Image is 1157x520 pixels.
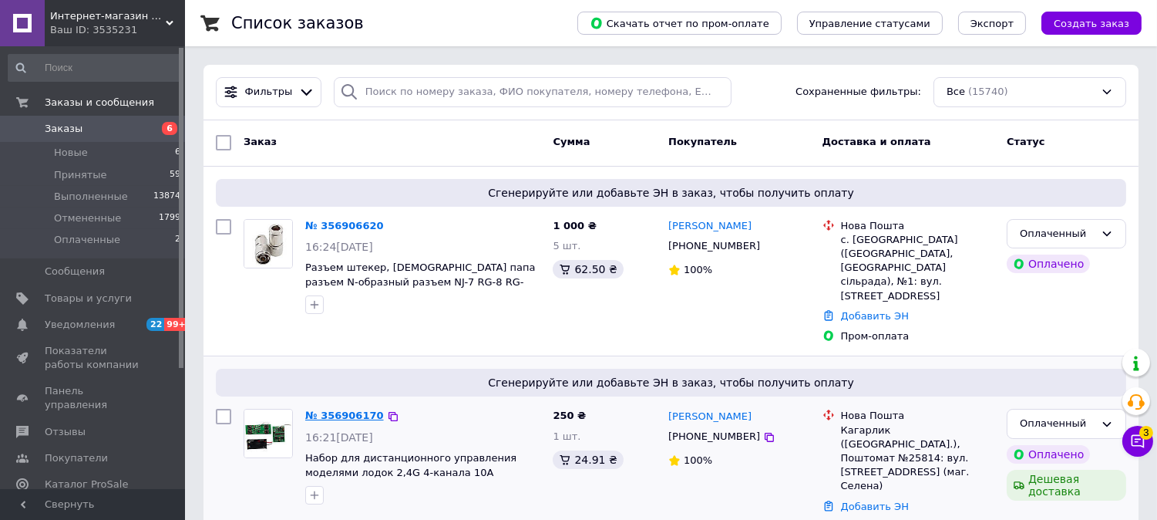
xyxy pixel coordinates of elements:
[45,292,132,306] span: Товары и услуги
[54,233,120,247] span: Оплаченные
[305,241,373,253] span: 16:24[DATE]
[970,18,1014,29] span: Экспорт
[45,96,154,110] span: Заказы и сообщения
[684,264,712,275] span: 100%
[244,409,293,458] a: Фото товару
[553,260,623,279] div: 62.50 ₴
[170,168,180,182] span: 59
[1122,426,1153,457] button: Чат с покупателем3
[45,344,143,372] span: Показатели работы компании
[334,77,732,107] input: Поиск по номеру заказа, ФИО покупателя, номеру телефона, Email, номеру накладной
[153,190,180,204] span: 13874
[1007,445,1090,464] div: Оплачено
[841,409,994,423] div: Нова Пошта
[841,329,994,343] div: Пром-оплата
[305,262,540,302] a: Разъем штекер, [DEMOGRAPHIC_DATA] папа разъем N-образный разъем NJ-7 RG-8 RG-213 LMR400 SYV-50-7 ...
[841,219,994,233] div: Нова Пошта
[553,136,590,147] span: Сумма
[164,318,190,331] span: 99+
[822,136,931,147] span: Доставка и оплата
[1020,416,1095,432] div: Оплаченный
[45,384,143,412] span: Панель управления
[947,85,965,100] span: Все
[968,86,1008,97] span: (15740)
[841,233,994,303] div: с. [GEOGRAPHIC_DATA] ([GEOGRAPHIC_DATA], [GEOGRAPHIC_DATA] сільрада), №1: вул. [STREET_ADDRESS]
[245,85,293,100] span: Фильтры
[841,501,909,512] a: Добавить ЭН
[244,220,292,268] img: Фото товару
[305,452,516,478] a: Набор для дистанционного управления моделями лодок 2,4G 4-канала 10А
[222,375,1120,390] span: Сгенерируйте или добавьте ЭН в заказ, чтобы получить оплату
[1139,426,1153,440] span: 3
[231,14,364,32] h1: Список заказов
[162,122,177,135] span: 6
[553,240,580,252] span: 5 шт.
[841,310,909,322] a: Добавить ЭН
[305,410,384,421] a: № 356906170
[305,431,373,444] span: 16:21[DATE]
[590,16,769,30] span: Скачать отчет по пром-оплате
[1026,17,1142,29] a: Создать заказ
[795,85,921,100] span: Сохраненные фильтры:
[45,318,115,332] span: Уведомления
[1020,226,1095,242] div: Оплаченный
[175,233,180,247] span: 2
[45,425,86,439] span: Отзывы
[8,54,182,82] input: Поиск
[553,220,596,231] span: 1 000 ₴
[668,431,760,442] span: [PHONE_NUMBER]
[222,185,1120,201] span: Сгенерируйте или добавьте ЭН в заказ, чтобы получить оплату
[54,211,121,225] span: Отмененные
[45,122,82,136] span: Заказы
[50,23,185,37] div: Ваш ID: 3535231
[305,220,384,231] a: № 356906620
[54,190,128,204] span: Выполненные
[159,211,180,225] span: 1799
[668,410,752,424] a: [PERSON_NAME]
[244,219,293,268] a: Фото товару
[577,12,782,35] button: Скачать отчет по пром-оплате
[1007,136,1045,147] span: Статус
[668,240,760,252] span: [PHONE_NUMBER]
[553,410,586,421] span: 250 ₴
[45,451,108,465] span: Покупатели
[244,410,292,458] img: Фото товару
[797,12,943,35] button: Управление статусами
[809,18,930,29] span: Управление статусами
[553,431,580,442] span: 1 шт.
[958,12,1026,35] button: Экспорт
[668,219,752,234] a: [PERSON_NAME]
[244,136,277,147] span: Заказ
[1007,470,1126,501] div: Дешевая доставка
[668,136,737,147] span: Покупатель
[50,9,166,23] span: Интернет-магазин электроники
[146,318,164,331] span: 22
[54,168,107,182] span: Принятые
[175,146,180,160] span: 6
[841,424,994,494] div: Кагарлик ([GEOGRAPHIC_DATA].), Поштомат №25814: вул. [STREET_ADDRESS] (маг. Селена)
[1007,255,1090,273] div: Оплачено
[553,451,623,469] div: 24.91 ₴
[1041,12,1142,35] button: Создать заказ
[684,454,712,466] span: 100%
[54,146,88,160] span: Новые
[45,265,105,279] span: Сообщения
[45,478,128,491] span: Каталог ProSale
[1054,18,1129,29] span: Создать заказ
